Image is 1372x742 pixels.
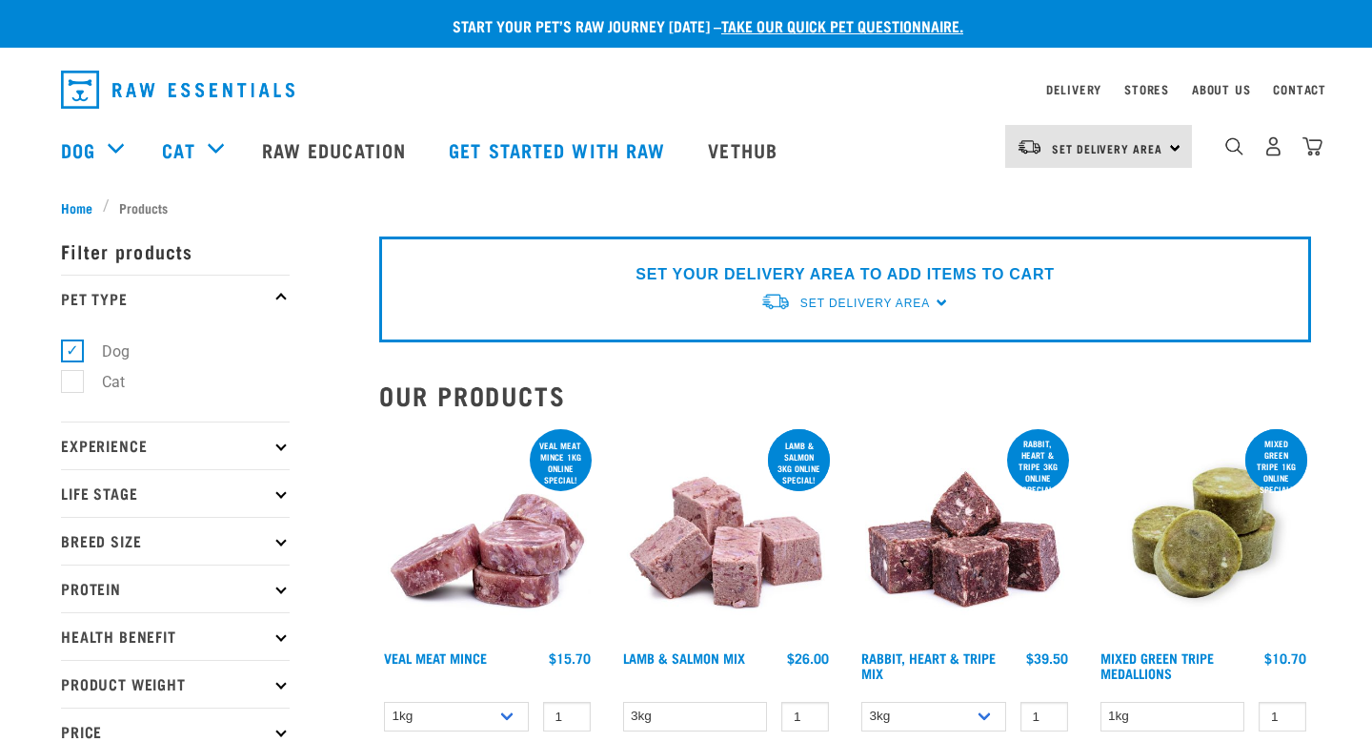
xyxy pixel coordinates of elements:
nav: dropdown navigation [46,63,1326,116]
a: Veal Meat Mince [384,654,487,661]
label: Dog [71,340,137,363]
div: Veal Meat mince 1kg online special! [530,431,592,494]
img: home-icon@2x.png [1302,136,1322,156]
div: $15.70 [549,650,591,666]
img: home-icon-1@2x.png [1225,137,1243,155]
span: Set Delivery Area [800,297,930,310]
a: Vethub [689,112,801,188]
a: take our quick pet questionnaire. [721,21,963,30]
a: Lamb & Salmon Mix [623,654,745,661]
img: van-moving.png [1017,138,1042,155]
img: 1175 Rabbit Heart Tripe Mix 01 [857,425,1073,642]
img: 1029 Lamb Salmon Mix 01 [618,425,835,642]
h2: Our Products [379,381,1311,410]
div: Mixed Green Tripe 1kg online special! [1245,429,1307,504]
p: Product Weight [61,660,290,708]
input: 1 [543,702,591,732]
div: Rabbit, Heart & Tripe 3kg online special [1007,429,1069,504]
p: Life Stage [61,469,290,517]
p: Protein [61,565,290,612]
img: Mixed Green Tripe [1096,425,1312,642]
a: About Us [1192,86,1250,93]
img: van-moving.png [760,292,791,312]
p: Breed Size [61,517,290,565]
span: Home [61,197,92,217]
nav: breadcrumbs [61,197,1311,217]
input: 1 [781,702,829,732]
a: Dog [61,135,95,164]
a: Get started with Raw [430,112,689,188]
p: Filter products [61,227,290,275]
div: $10.70 [1264,650,1306,666]
img: user.png [1263,136,1283,156]
a: Contact [1273,86,1326,93]
p: SET YOUR DELIVERY AREA TO ADD ITEMS TO CART [636,263,1054,286]
a: Stores [1124,86,1169,93]
a: Mixed Green Tripe Medallions [1100,654,1214,676]
a: Rabbit, Heart & Tripe Mix [861,654,996,676]
p: Pet Type [61,275,290,322]
img: Raw Essentials Logo [61,71,294,109]
div: $39.50 [1026,650,1068,666]
a: Delivery [1046,86,1101,93]
img: 1160 Veal Meat Mince Medallions 01 [379,425,595,642]
div: Lamb & Salmon 3kg online special! [768,431,830,494]
input: 1 [1259,702,1306,732]
p: Health Benefit [61,612,290,660]
p: Experience [61,422,290,469]
a: Home [61,197,103,217]
span: Set Delivery Area [1052,145,1162,152]
label: Cat [71,370,132,394]
a: Raw Education [243,112,430,188]
input: 1 [1020,702,1068,732]
a: Cat [162,135,194,164]
div: $26.00 [787,650,829,666]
